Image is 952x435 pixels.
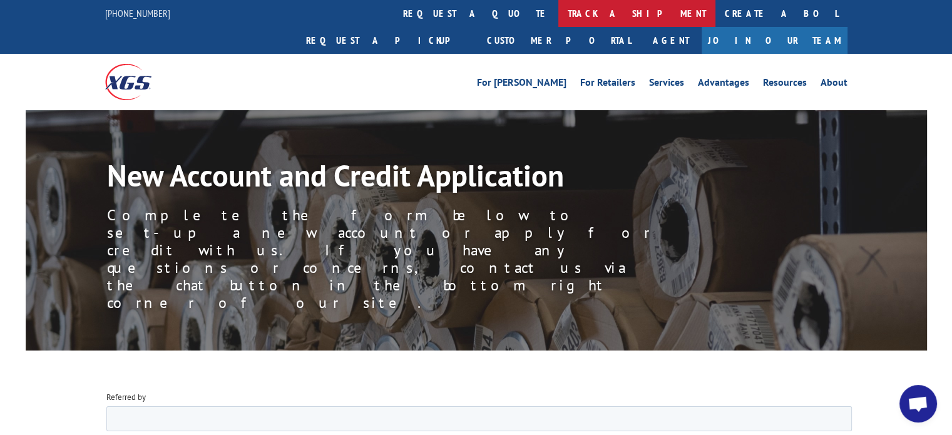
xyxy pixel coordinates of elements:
[477,78,566,91] a: For [PERSON_NAME]
[297,27,478,54] a: Request a pickup
[105,7,170,19] a: [PHONE_NUMBER]
[899,385,937,422] div: Open chat
[376,150,391,161] span: DBA
[640,27,702,54] a: Agent
[702,27,847,54] a: Join Our Team
[821,78,847,91] a: About
[376,253,525,264] span: Who do you report to within your company?
[763,78,807,91] a: Resources
[376,202,467,212] span: Primary Contact Last Name
[649,78,684,91] a: Services
[698,78,749,91] a: Advantages
[580,78,635,91] a: For Retailers
[478,27,640,54] a: Customer Portal
[107,207,670,312] p: Complete the form below to set-up a new account or apply for credit with us. If you have any ques...
[107,160,670,197] h1: New Account and Credit Application
[376,304,450,315] span: Primary Contact Email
